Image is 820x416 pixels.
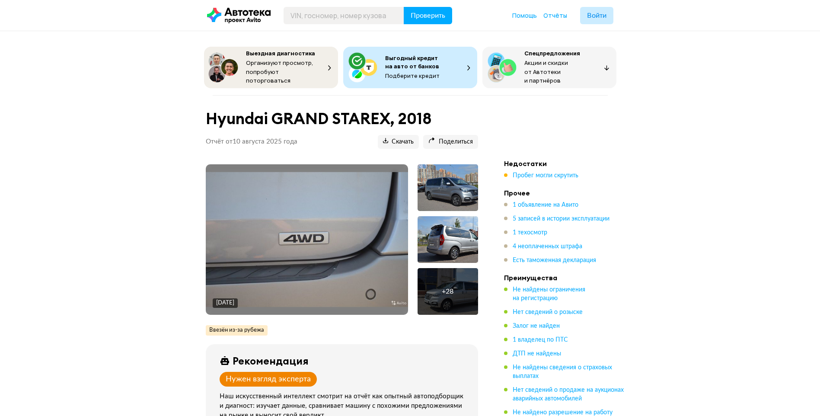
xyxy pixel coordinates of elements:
[513,202,578,208] span: 1 объявление на Авито
[385,54,439,70] span: Выгодный кредит на авто от банков
[216,299,234,307] div: [DATE]
[543,11,567,19] span: Отчёты
[524,49,580,57] span: Спецпредложения
[513,387,624,402] span: Нет сведений о продаже на аукционах аварийных автомобилей
[442,287,453,296] div: + 28
[246,59,313,84] span: Организуют просмотр, попробуют поторговаться
[284,7,404,24] input: VIN, госномер, номер кузова
[404,7,452,24] button: Проверить
[512,11,537,19] span: Помощь
[513,351,561,357] span: ДТП не найдены
[513,337,568,343] span: 1 владелец по ПТС
[504,159,625,168] h4: Недостатки
[233,355,309,367] div: Рекомендация
[385,72,440,80] span: Подберите кредит
[206,109,478,128] h1: Hyundai GRAND STAREX, 2018
[513,257,596,263] span: Есть таможенная декларация
[206,172,408,307] img: Main car
[378,135,419,149] button: Скачать
[204,47,338,88] button: Выездная диагностикаОрганизуют просмотр, попробуют поторговаться
[513,216,609,222] span: 5 записей в истории эксплуатации
[513,309,583,315] span: Нет сведений о розыске
[343,47,477,88] button: Выгодный кредит на авто от банковПодберите кредит
[580,7,613,24] button: Войти
[543,11,567,20] a: Отчёты
[524,59,568,84] span: Акции и скидки от Автотеки и партнёров
[428,138,473,146] span: Поделиться
[587,12,606,19] span: Войти
[513,243,582,250] span: 4 неоплаченных штрафа
[513,365,612,379] span: Не найдены сведения о страховых выплатах
[504,273,625,282] h4: Преимущества
[383,138,414,146] span: Скачать
[411,12,445,19] span: Проверить
[504,189,625,197] h4: Прочее
[209,326,264,334] span: Ввезён из-за рубежа
[513,287,585,301] span: Не найдены ограничения на регистрацию
[512,11,537,20] a: Помощь
[226,374,311,384] div: Нужен взгляд эксперта
[482,47,616,88] button: СпецпредложенияАкции и скидки от Автотеки и партнёров
[513,323,560,329] span: Залог не найден
[246,49,315,57] span: Выездная диагностика
[513,173,578,179] span: Пробег могли скрутить
[206,138,297,146] p: Отчёт от 10 августа 2025 года
[423,135,478,149] button: Поделиться
[513,230,547,236] span: 1 техосмотр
